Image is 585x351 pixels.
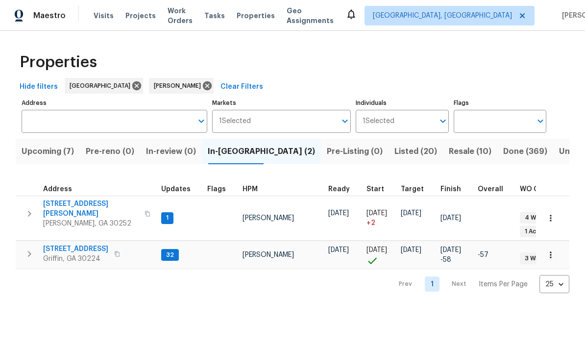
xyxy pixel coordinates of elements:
[237,11,275,21] span: Properties
[401,186,433,193] div: Target renovation project end date
[20,57,97,67] span: Properties
[212,100,351,106] label: Markets
[534,114,547,128] button: Open
[479,279,528,289] p: Items Per Page
[204,12,225,19] span: Tasks
[363,196,397,241] td: Project started 2 days late
[394,145,437,158] span: Listed (20)
[33,11,66,21] span: Maestro
[219,117,251,125] span: 1 Selected
[168,6,193,25] span: Work Orders
[366,186,384,193] span: Start
[327,145,383,158] span: Pre-Listing (0)
[146,145,196,158] span: In-review (0)
[125,11,156,21] span: Projects
[162,251,178,259] span: 32
[366,210,387,217] span: [DATE]
[70,81,134,91] span: [GEOGRAPHIC_DATA]
[328,186,359,193] div: Earliest renovation start date (first business day after COE or Checkout)
[366,218,375,228] span: + 2
[373,11,512,21] span: [GEOGRAPHIC_DATA], [GEOGRAPHIC_DATA]
[20,81,58,93] span: Hide filters
[440,186,461,193] span: Finish
[440,215,461,222] span: [DATE]
[440,186,470,193] div: Projected renovation finish date
[363,117,394,125] span: 1 Selected
[440,247,461,253] span: [DATE]
[474,241,516,269] td: 57 day(s) earlier than target finish date
[43,219,139,228] span: [PERSON_NAME], GA 30252
[217,78,267,96] button: Clear Filters
[43,244,108,254] span: [STREET_ADDRESS]
[503,145,547,158] span: Done (369)
[390,275,569,293] nav: Pagination Navigation
[161,186,191,193] span: Updates
[22,100,207,106] label: Address
[65,78,143,94] div: [GEOGRAPHIC_DATA]
[449,145,491,158] span: Resale (10)
[162,214,172,222] span: 1
[454,100,546,106] label: Flags
[366,186,393,193] div: Actual renovation start date
[328,247,349,253] span: [DATE]
[401,186,424,193] span: Target
[363,241,397,269] td: Project started on time
[539,272,569,297] div: 25
[43,254,108,264] span: Griffin, GA 30224
[521,227,562,236] span: 1 Accepted
[16,78,62,96] button: Hide filters
[243,186,258,193] span: HPM
[154,81,205,91] span: [PERSON_NAME]
[220,81,263,93] span: Clear Filters
[366,247,387,253] span: [DATE]
[401,247,421,253] span: [DATE]
[478,251,488,258] span: -57
[425,276,439,292] a: Goto page 1
[328,210,349,217] span: [DATE]
[287,6,334,25] span: Geo Assignments
[436,114,450,128] button: Open
[149,78,214,94] div: [PERSON_NAME]
[94,11,114,21] span: Visits
[243,215,294,222] span: [PERSON_NAME]
[401,210,421,217] span: [DATE]
[521,214,545,222] span: 4 WIP
[338,114,352,128] button: Open
[43,199,139,219] span: [STREET_ADDRESS][PERSON_NAME]
[207,186,226,193] span: Flags
[208,145,315,158] span: In-[GEOGRAPHIC_DATA] (2)
[195,114,208,128] button: Open
[521,254,544,263] span: 3 WIP
[86,145,134,158] span: Pre-reno (0)
[440,255,451,265] span: -58
[356,100,448,106] label: Individuals
[437,241,474,269] td: Scheduled to finish 58 day(s) early
[243,251,294,258] span: [PERSON_NAME]
[478,186,503,193] span: Overall
[478,186,512,193] div: Days past target finish date
[22,145,74,158] span: Upcoming (7)
[328,186,350,193] span: Ready
[43,186,72,193] span: Address
[520,186,574,193] span: WO Completion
